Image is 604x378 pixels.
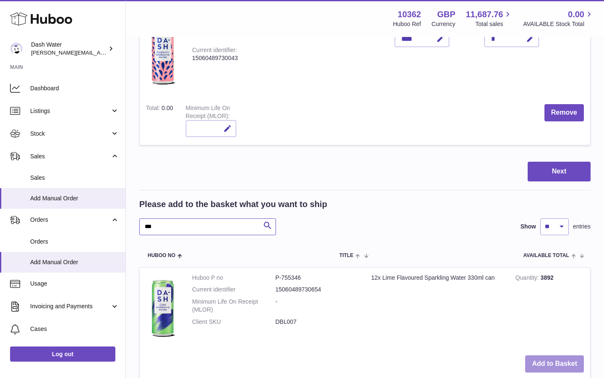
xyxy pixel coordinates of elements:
[568,9,584,20] span: 0.00
[30,130,110,138] span: Stock
[276,286,359,294] dd: 15060489730654
[244,16,388,98] td: 12x Raspberry Flavoured Sparkling Water 330ml can
[515,274,541,283] strong: Quantity
[475,20,513,28] span: Total sales
[528,162,591,181] button: Next
[365,268,509,349] td: 12x Lime Flavoured Sparkling Water 330ml can
[276,318,359,326] dd: DBL007
[432,20,456,28] div: Currency
[523,20,594,28] span: AVAILABLE Stock Total
[148,253,175,258] span: Huboo no
[544,104,584,121] button: Remove
[31,49,168,56] span: [PERSON_NAME][EMAIL_ADDRESS][DOMAIN_NAME]
[30,152,110,160] span: Sales
[525,355,584,373] button: Add to Basket
[30,174,119,182] span: Sales
[146,22,180,89] img: 12x Raspberry Flavoured Sparkling Water 330ml can
[10,346,115,362] a: Log out
[30,238,119,246] span: Orders
[521,223,536,231] label: Show
[186,105,230,121] label: Minimum Life On Receipt (MLOR)
[146,105,161,113] label: Total
[523,9,594,28] a: 0.00 AVAILABLE Stock Total
[192,54,238,62] div: 15060489730043
[30,84,119,92] span: Dashboard
[30,325,119,333] span: Cases
[573,223,591,231] span: entries
[192,274,276,282] dt: Huboo P no
[31,41,107,57] div: Dash Water
[276,274,359,282] dd: P-755346
[192,318,276,326] dt: Client SKU
[393,20,421,28] div: Huboo Ref
[192,286,276,294] dt: Current identifier
[30,194,119,202] span: Add Manual Order
[398,9,421,20] strong: 10362
[30,302,110,310] span: Invoicing and Payments
[30,107,110,115] span: Listings
[192,298,276,314] dt: Minimum Life On Receipt (MLOR)
[437,9,455,20] strong: GBP
[509,268,590,349] td: 3892
[30,216,110,224] span: Orders
[139,199,327,210] h2: Please add to the basket what you want to ship
[466,9,503,20] span: 11,687.76
[192,47,237,55] div: Current identifier
[523,253,569,258] span: AVAILABLE Total
[339,253,353,258] span: Title
[10,42,23,55] img: james@dash-water.com
[276,298,359,314] dd: -
[466,9,513,28] a: 11,687.76 Total sales
[30,280,119,288] span: Usage
[146,274,180,341] img: 12x Lime Flavoured Sparkling Water 330ml can
[161,105,173,111] span: 0.00
[30,258,119,266] span: Add Manual Order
